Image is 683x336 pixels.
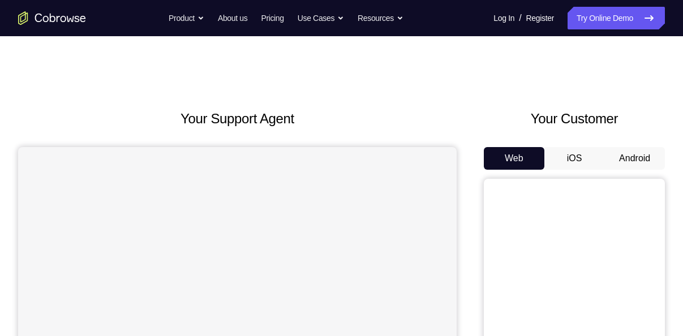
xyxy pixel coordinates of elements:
button: iOS [544,147,605,170]
a: About us [218,7,247,29]
a: Go to the home page [18,11,86,25]
a: Try Online Demo [568,7,665,29]
a: Pricing [261,7,283,29]
a: Log In [493,7,514,29]
h2: Your Customer [484,109,665,129]
span: / [519,11,521,25]
button: Use Cases [298,7,344,29]
button: Android [604,147,665,170]
a: Register [526,7,554,29]
button: Web [484,147,544,170]
button: Resources [358,7,403,29]
button: Product [169,7,204,29]
h2: Your Support Agent [18,109,457,129]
